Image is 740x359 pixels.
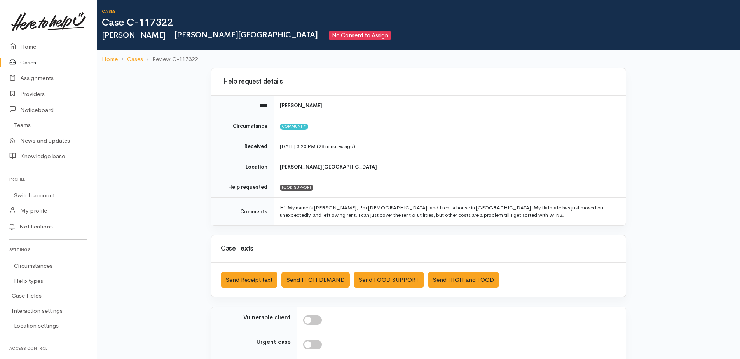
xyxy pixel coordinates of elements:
h6: Profile [9,174,87,185]
h6: Cases [102,9,740,14]
td: Circumstance [211,116,274,136]
b: [PERSON_NAME] [280,102,322,109]
h6: Settings [9,244,87,255]
td: Comments [211,197,274,225]
td: Hi. My name is [PERSON_NAME], I'm [DEMOGRAPHIC_DATA], and I rent a house in [GEOGRAPHIC_DATA]. My... [274,197,626,225]
td: Received [211,136,274,157]
td: [DATE] 3:20 PM (28 minutes ago) [274,136,626,157]
nav: breadcrumb [97,50,740,68]
div: FOOD SUPPORT [280,185,313,191]
button: Send FOOD SUPPORT [354,272,424,288]
h3: Case Texts [221,245,616,253]
li: Review C-117322 [143,55,198,64]
h2: [PERSON_NAME] [102,31,740,40]
td: Location [211,157,274,177]
td: Help requested [211,177,274,198]
button: Send HIGH and FOOD [428,272,499,288]
span: [PERSON_NAME][GEOGRAPHIC_DATA] [170,30,318,40]
h6: Access control [9,343,87,354]
button: Send Receipt text [221,272,277,288]
label: Vulnerable client [243,313,291,322]
h3: Help request details [221,78,616,85]
span: Community [280,124,308,130]
button: Send HIGH DEMAND [281,272,350,288]
a: Cases [127,55,143,64]
b: [PERSON_NAME][GEOGRAPHIC_DATA] [280,164,377,170]
label: Urgent case [257,338,291,347]
a: Home [102,55,118,64]
h1: Case C-117322 [102,17,740,28]
span: No Consent to Assign [329,31,391,40]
